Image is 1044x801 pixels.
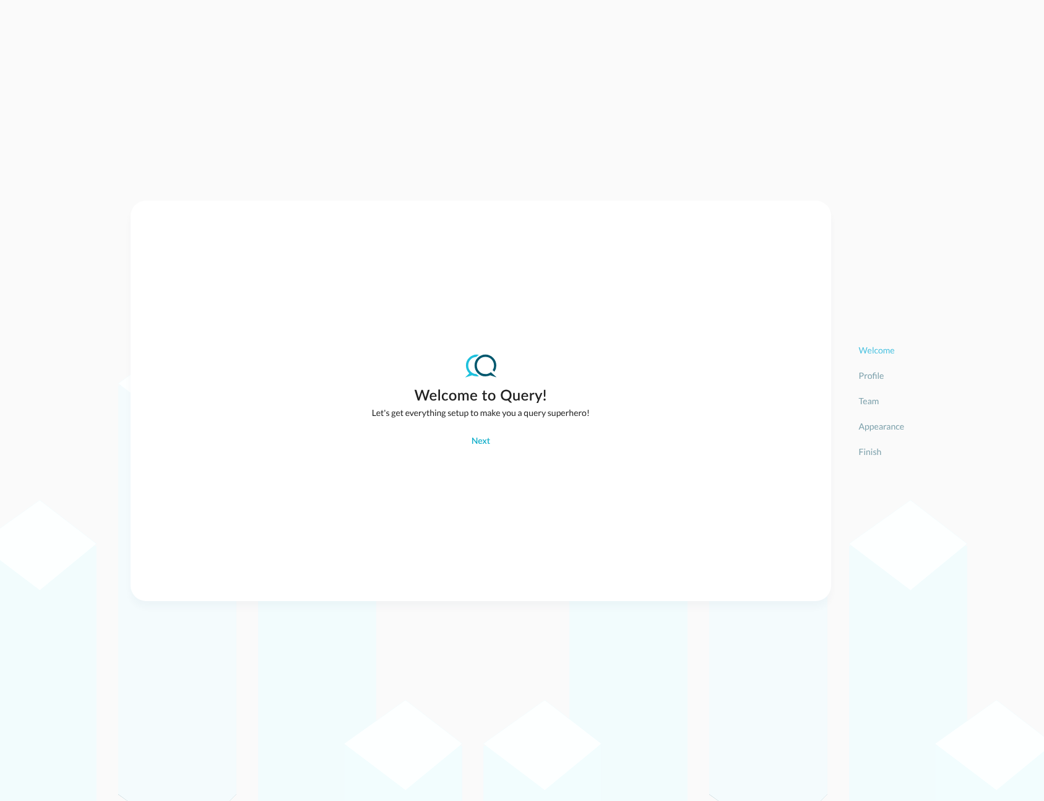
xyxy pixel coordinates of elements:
[372,386,590,406] h2: Welcome to Query!
[859,344,905,357] p: Welcome
[464,431,498,451] button: Next
[372,406,590,419] p: Let's get everything setup to make you a query superhero!
[472,434,490,449] div: Next
[859,394,905,407] p: Team
[859,369,905,382] p: Profile
[859,445,905,458] p: Finish
[859,420,905,433] p: Appearance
